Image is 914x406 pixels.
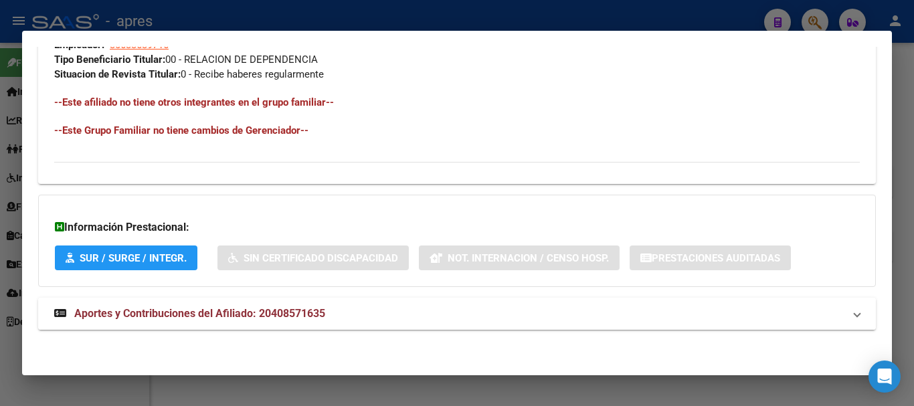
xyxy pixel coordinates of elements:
div: Open Intercom Messenger [869,361,901,393]
h3: Información Prestacional: [55,219,859,235]
h4: --Este Grupo Familiar no tiene cambios de Gerenciador-- [54,123,860,138]
span: Sin Certificado Discapacidad [244,252,398,264]
span: 00 - RELACION DE DEPENDENCIA [54,54,318,66]
h4: --Este afiliado no tiene otros integrantes en el grupo familiar-- [54,95,860,110]
strong: Empleador: [54,39,104,51]
span: SUR / SURGE / INTEGR. [80,252,187,264]
span: Prestaciones Auditadas [652,252,780,264]
strong: Tipo Beneficiario Titular: [54,54,165,66]
span: Not. Internacion / Censo Hosp. [448,252,609,264]
button: SUR / SURGE / INTEGR. [55,245,197,270]
button: Not. Internacion / Censo Hosp. [419,245,620,270]
span: Aportes y Contribuciones del Afiliado: 20408571635 [74,307,325,320]
button: Prestaciones Auditadas [630,245,791,270]
strong: Situacion de Revista Titular: [54,68,181,80]
span: 30633639716 [110,39,169,51]
span: 0 - Recibe haberes regularmente [54,68,324,80]
mat-expansion-panel-header: Aportes y Contribuciones del Afiliado: 20408571635 [38,298,876,330]
button: Sin Certificado Discapacidad [217,245,409,270]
